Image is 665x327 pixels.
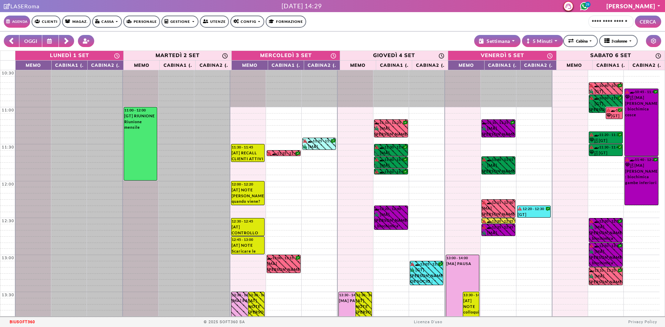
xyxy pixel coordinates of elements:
div: 10:30 [0,70,16,76]
div: 12:20 - 12:30 [518,206,550,211]
img: PERCORSO [630,163,635,168]
div: 11:10 - 11:25 [375,120,407,125]
div: 11:10 - 11:25 [482,120,515,125]
a: Licenza D'uso [414,320,442,324]
div: Settimana [479,37,510,45]
span: CABINA2 (. [522,61,555,69]
div: [GT] [PERSON_NAME] : controllo viso [606,113,622,119]
span: CABINA1 (. [486,61,518,69]
span: CABINA2 (. [89,61,122,69]
span: Memo [125,61,158,69]
img: PERCORSO [594,138,599,143]
div: [DATE] 14:29 [282,1,322,11]
button: Crea nuovo contatto rapido [78,35,95,47]
div: 11:00 - 11:10 [606,108,622,113]
div: [MA] [PERSON_NAME] : biochimica gambe inferiori [625,163,658,188]
button: OGGI [19,35,42,47]
a: Agenda [4,16,30,28]
i: Il cliente ha degli insoluti [589,145,593,149]
a: 5 settembre 2025 [448,51,556,60]
i: PAGATO [589,274,595,278]
div: 11:00 [0,107,16,113]
i: Il cliente ha degli insoluti [518,207,522,210]
span: CABINA1 (. [270,61,302,69]
i: PAGATO [589,89,595,93]
div: 5 Minuti [527,37,552,45]
i: PAGATO [482,126,487,130]
input: Cerca cliente... [588,16,633,28]
span: Memo [450,61,482,69]
div: 12:30 - 12:35 [482,219,516,223]
i: Il cliente ha degli insoluti [589,244,593,247]
i: PAGATO [375,151,380,155]
div: giovedì 4 set [373,52,415,60]
button: CERCA [635,16,661,28]
i: Categoria cliente: Diamante [606,113,611,118]
div: 11:30 - 11:45 [232,145,264,150]
div: 11:30 - 11:40 [589,145,622,150]
div: [GT] [PERSON_NAME] : laser deltoidi -m [589,150,622,156]
div: 12:45 - 13:00 [232,237,264,242]
div: [MA] [PERSON_NAME] : biochimica collo anteriore m [589,224,622,242]
div: [MA] [PERSON_NAME] : resina viso p. [303,144,335,149]
i: Clicca per andare alla pagina di firma [4,3,10,9]
i: Il cliente ha degli insoluti [589,96,593,100]
div: martedì 2 set [156,52,199,60]
div: 12:35 - 12:45 [482,225,515,230]
div: 11:40 - 12:20 [625,157,658,162]
div: [GT] [PERSON_NAME] : controllo viso [589,89,622,94]
div: 13:30 - 14:30 [339,292,371,298]
img: PERCORSO [630,96,635,100]
i: PAGATO [410,268,416,272]
div: 12:00 [0,181,16,187]
div: [GT] [PERSON_NAME] : laser viso completo -w [589,101,622,112]
div: 13:00 - 13:15 [267,255,300,261]
span: Memo [342,61,374,69]
div: [AT] NOTE [PERSON_NAME] quando viene? [232,187,264,205]
a: 1 settembre 2025 [16,51,123,60]
div: 11:30 - 11:40 [375,145,407,150]
i: PAGATO [589,225,595,229]
a: 4 settembre 2025 [340,51,448,60]
span: CABINA1 (. [378,61,410,69]
div: 12:30 - 12:45 [232,219,264,224]
div: [GT] [PERSON_NAME] : foto - controllo *da remoto* tramite foto [518,212,550,217]
div: [MA] [PERSON_NAME] : controllo inguine+ascelle [482,206,515,217]
i: Il cliente ha degli insoluti [375,170,379,173]
div: lunedì 1 set [50,52,89,60]
i: Il cliente ha degli insoluti [625,158,629,161]
i: PAGATO [482,163,487,167]
div: 12:20 - 12:40 [375,206,407,211]
a: Config [230,16,264,28]
div: [MA] PAUSA [232,298,264,304]
div: [GT] [PERSON_NAME] : laser spalle superiori -m [589,138,622,143]
a: Privacy Policy [628,320,657,324]
div: 13:30 [0,292,16,298]
i: Il cliente ha degli insoluti [606,108,610,112]
a: 2 settembre 2025 [124,51,231,60]
div: [MA] [PERSON_NAME] : biochimica cosce [625,95,658,120]
a: 6 settembre 2025 [557,51,665,60]
i: Categoria cliente: Diamante [589,151,594,155]
i: Il cliente ha degli insoluti [589,133,593,136]
div: [MA] [PERSON_NAME] : controllo gambe e inguine [375,126,407,137]
div: 13:05 - 13:25 [410,262,443,267]
div: [MA] PAUSA [446,261,479,267]
span: CABINA1 (. [594,61,627,69]
span: Memo [233,61,266,69]
div: 12:50 - 13:10 [589,243,622,248]
i: Categoria cliente: Diamante [589,138,594,143]
div: 13:00 - 14:00 [446,255,479,261]
i: Categoria cliente: Diamante [625,95,630,100]
a: Formazione [266,16,306,28]
div: [MA] [PERSON_NAME] : controllo viso [589,273,622,285]
div: 12:30 - 12:50 [589,219,622,224]
i: Il cliente ha degli insoluti [482,225,486,229]
i: Il cliente ha degli insoluti [482,219,486,223]
a: Utenze [200,16,229,28]
div: 10:40 - 10:50 [589,83,622,88]
div: 13:30 - 14:30 [232,292,264,298]
span: CABINA2 (. [414,61,446,69]
i: PAGATO [375,163,380,167]
a: [PERSON_NAME] [606,3,661,9]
